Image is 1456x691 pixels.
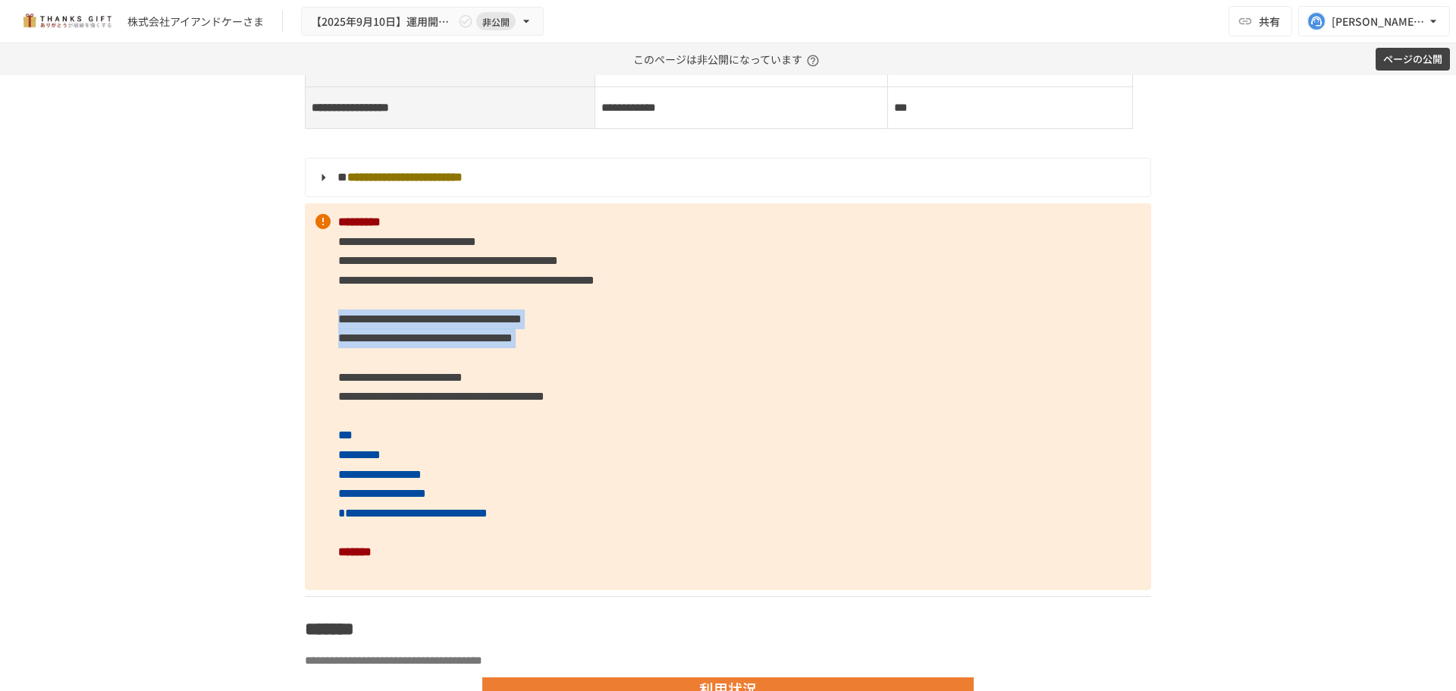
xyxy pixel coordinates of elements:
[1298,6,1450,36] button: [PERSON_NAME][EMAIL_ADDRESS][DOMAIN_NAME]
[1228,6,1292,36] button: 共有
[18,9,115,33] img: mMP1OxWUAhQbsRWCurg7vIHe5HqDpP7qZo7fRoNLXQh
[1259,13,1280,30] span: 共有
[1376,48,1450,71] button: ページの公開
[311,12,455,31] span: 【2025年9月10日】運用開始後 1回目振り返りミーティング
[301,7,544,36] button: 【2025年9月10日】運用開始後 1回目振り返りミーティング非公開
[127,14,264,30] div: 株式会社アイアンドケーさま
[476,14,516,30] span: 非公開
[633,43,824,75] p: このページは非公開になっています
[1332,12,1426,31] div: [PERSON_NAME][EMAIL_ADDRESS][DOMAIN_NAME]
